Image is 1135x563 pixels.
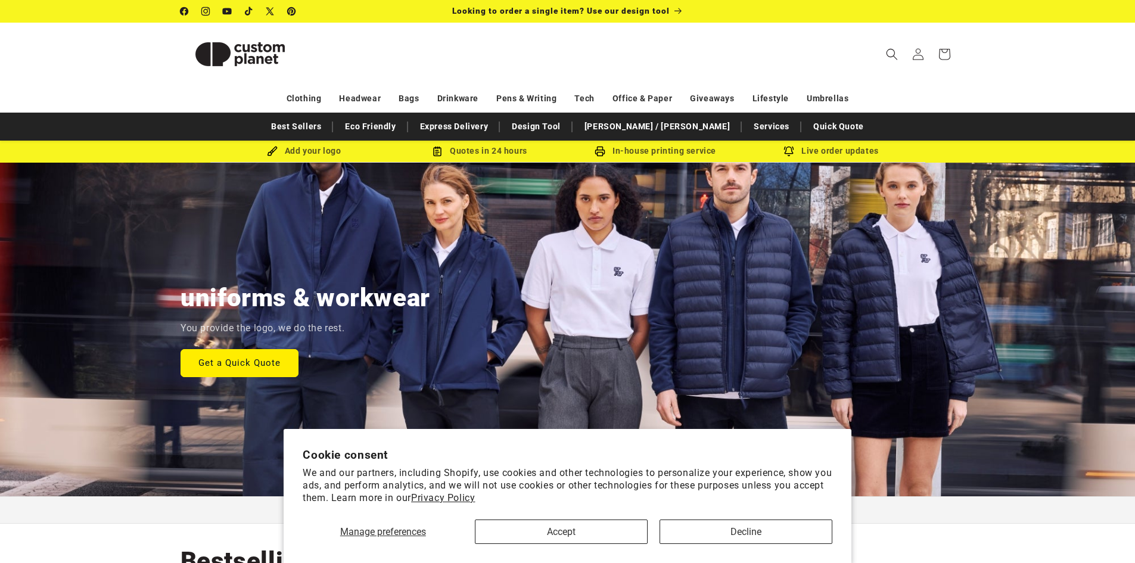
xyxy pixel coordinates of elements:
[176,23,304,85] a: Custom Planet
[181,282,430,314] h2: uniforms & workwear
[340,526,426,537] span: Manage preferences
[452,6,670,15] span: Looking to order a single item? Use our design tool
[690,88,734,109] a: Giveaways
[303,467,832,504] p: We and our partners, including Shopify, use cookies and other technologies to personalize your ex...
[574,88,594,109] a: Tech
[783,146,794,157] img: Order updates
[612,88,672,109] a: Office & Paper
[414,116,495,137] a: Express Delivery
[399,88,419,109] a: Bags
[506,116,567,137] a: Design Tool
[752,88,789,109] a: Lifestyle
[879,41,905,67] summary: Search
[496,88,556,109] a: Pens & Writing
[568,144,744,158] div: In-house printing service
[267,146,278,157] img: Brush Icon
[181,27,300,81] img: Custom Planet
[303,448,832,462] h2: Cookie consent
[432,146,443,157] img: Order Updates Icon
[287,88,322,109] a: Clothing
[392,144,568,158] div: Quotes in 24 hours
[339,116,402,137] a: Eco Friendly
[807,88,848,109] a: Umbrellas
[303,520,463,544] button: Manage preferences
[216,144,392,158] div: Add your logo
[807,116,870,137] a: Quick Quote
[181,349,298,377] a: Get a Quick Quote
[595,146,605,157] img: In-house printing
[475,520,648,544] button: Accept
[411,492,475,503] a: Privacy Policy
[339,88,381,109] a: Headwear
[265,116,327,137] a: Best Sellers
[744,144,919,158] div: Live order updates
[748,116,795,137] a: Services
[437,88,478,109] a: Drinkware
[660,520,832,544] button: Decline
[579,116,736,137] a: [PERSON_NAME] / [PERSON_NAME]
[181,320,344,337] p: You provide the logo, we do the rest.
